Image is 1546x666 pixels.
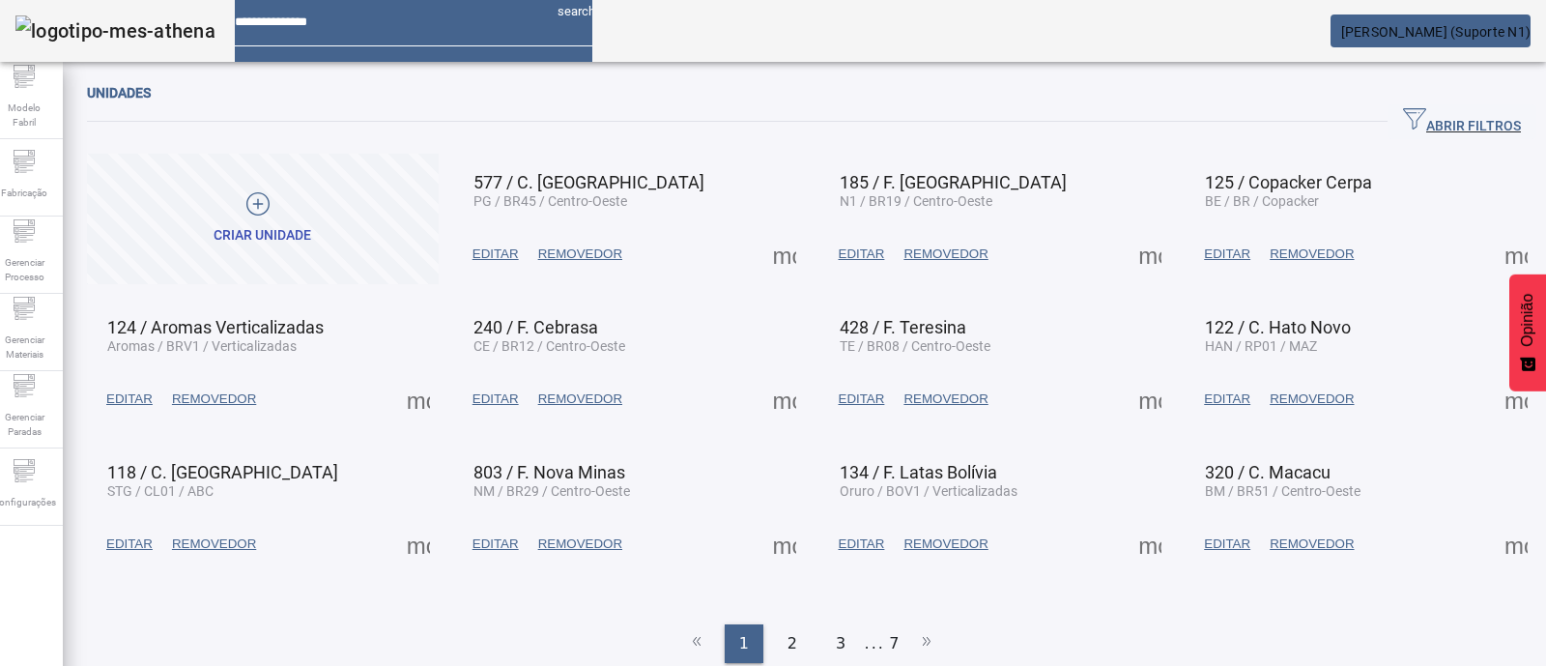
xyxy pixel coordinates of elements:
button: REMOVEDOR [894,382,997,417]
font: REMOVEDOR [903,536,988,551]
font: EDITAR [839,246,885,261]
font: PG / BR45 / Centro-Oeste [473,193,627,209]
font: BM / BR51 / Centro-Oeste [1205,483,1360,499]
font: Aromas / BRV1 / Verticalizadas [107,338,297,354]
font: Criar unidade [214,227,311,243]
button: REMOVEDOR [162,527,266,562]
button: Mais [767,527,802,562]
button: Criar unidade [87,154,439,284]
font: N1 / BR19 / Centro-Oeste [840,193,992,209]
font: REMOVEDOR [538,536,622,551]
button: REMOVEDOR [529,382,632,417]
font: EDITAR [839,536,885,551]
font: 803 / F. Nova Minas [473,462,625,482]
font: REMOVEDOR [538,246,622,261]
button: ABRIR FILTROS [1388,104,1536,139]
font: Oruro / BOV1 / Verticalizadas [840,483,1017,499]
button: REMOVEDOR [162,382,266,417]
button: EDITAR [1194,382,1260,417]
button: Mais [1499,382,1533,417]
font: EDITAR [1204,536,1250,551]
button: Mais [401,382,436,417]
font: REMOVEDOR [903,246,988,261]
font: REMOVEDOR [1270,536,1354,551]
font: EDITAR [472,246,519,261]
button: EDITAR [1194,527,1260,562]
font: 428 / F. Teresina [840,317,966,337]
button: Mais [1499,237,1533,272]
font: Gerenciar Materiais [5,334,44,360]
font: Gerenciar Paradas [5,412,44,437]
font: REMOVEDOR [172,391,256,406]
button: Mais [401,527,436,562]
font: STG / CL01 / ABC [107,483,214,499]
font: TE / BR08 / Centro-Oeste [840,338,990,354]
font: REMOVEDOR [1270,391,1354,406]
font: 320 / C. Macacu [1205,462,1331,482]
button: EDITAR [463,237,529,272]
font: REMOVEDOR [1270,246,1354,261]
button: EDITAR [463,382,529,417]
button: EDITAR [1194,237,1260,272]
button: EDITAR [829,382,895,417]
font: 118 / C. [GEOGRAPHIC_DATA] [107,462,338,482]
font: 125 / Copacker Cerpa [1205,172,1372,192]
button: REMOVEDOR [529,237,632,272]
button: Feedback - Mostrar pesquisa [1509,275,1546,391]
font: ... [865,634,885,652]
font: Gerenciar Processo [5,257,44,282]
font: ABRIR FILTROS [1426,118,1521,133]
font: EDITAR [839,391,885,406]
font: Modelo Fabril [8,102,41,128]
button: Mais [1132,527,1167,562]
font: BE / BR / Copacker [1205,193,1319,209]
button: REMOVEDOR [894,237,997,272]
button: REMOVEDOR [1260,237,1363,272]
button: EDITAR [97,527,162,562]
button: Mais [767,237,802,272]
font: EDITAR [472,536,519,551]
font: Fabricação [1,188,47,198]
button: REMOVEDOR [1260,527,1363,562]
font: EDITAR [106,536,153,551]
font: HAN / RP01 / MAZ [1205,338,1317,354]
font: 124 / Aromas Verticalizadas [107,317,324,337]
button: EDITAR [829,527,895,562]
button: EDITAR [97,382,162,417]
font: 134 / F. Latas Bolívia [840,462,997,482]
font: EDITAR [472,391,519,406]
font: 577 / C. [GEOGRAPHIC_DATA] [473,172,704,192]
font: 2 [787,634,797,652]
font: 122 / C. Hato Novo [1205,317,1351,337]
button: EDITAR [463,527,529,562]
font: EDITAR [1204,391,1250,406]
font: 7 [889,634,899,652]
font: Opinião [1519,294,1535,347]
button: Mais [1132,237,1167,272]
font: NM / BR29 / Centro-Oeste [473,483,630,499]
button: Mais [1132,382,1167,417]
button: Mais [1499,527,1533,562]
font: CE / BR12 / Centro-Oeste [473,338,625,354]
font: EDITAR [1204,246,1250,261]
button: REMOVEDOR [894,527,997,562]
font: REMOVEDOR [172,536,256,551]
img: logotipo-mes-athena [15,15,215,46]
button: Mais [767,382,802,417]
font: 240 / F. Cebrasa [473,317,598,337]
font: 185 / F. [GEOGRAPHIC_DATA] [840,172,1067,192]
font: REMOVEDOR [903,391,988,406]
button: REMOVEDOR [529,527,632,562]
font: EDITAR [106,391,153,406]
font: REMOVEDOR [538,391,622,406]
font: [PERSON_NAME] (Suporte N1) [1341,24,1532,40]
button: EDITAR [829,237,895,272]
font: Unidades [87,85,151,101]
font: 3 [836,634,845,652]
button: REMOVEDOR [1260,382,1363,417]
